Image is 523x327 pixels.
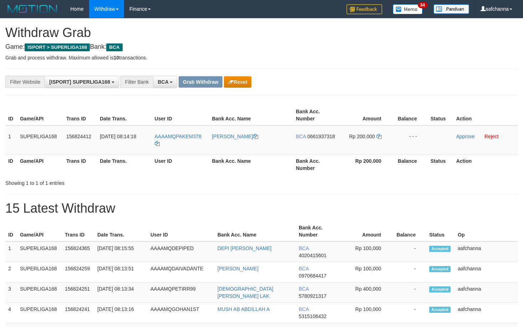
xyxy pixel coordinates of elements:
td: AAAAMQDAIVADANTE [148,262,215,282]
span: [ISPORT] SUPERLIGA168 [49,79,110,85]
button: Reset [224,76,251,88]
th: Bank Acc. Number [293,154,338,175]
td: [DATE] 08:13:16 [94,303,148,323]
th: Amount [340,221,392,242]
td: 1 [5,125,17,155]
th: Balance [392,221,426,242]
th: Trans ID [62,221,94,242]
th: Bank Acc. Number [293,105,338,125]
img: panduan.png [434,4,469,14]
td: AAAAMQGOHAN1ST [148,303,215,323]
img: MOTION_logo.png [5,4,60,14]
a: AAAAMQPAKEM378 [155,134,201,146]
span: Rp 200.000 [349,134,375,139]
th: Date Trans. [97,154,152,175]
td: 2 [5,262,17,282]
a: [PERSON_NAME] [217,266,258,271]
td: Rp 400,000 [340,282,392,303]
td: SUPERLIGA168 [17,303,62,323]
span: Copy 5315106432 to clipboard [299,313,327,319]
th: Date Trans. [97,105,152,125]
td: 4 [5,303,17,323]
th: Balance [392,154,428,175]
div: Filter Bank [120,76,153,88]
td: 156824251 [62,282,94,303]
th: Game/API [17,105,63,125]
td: 156824259 [62,262,94,282]
strong: 10 [113,55,119,61]
th: Trans ID [63,154,97,175]
th: Status [428,105,453,125]
th: Bank Acc. Name [209,154,293,175]
td: - [392,282,426,303]
span: Accepted [429,286,451,292]
span: BCA [106,43,122,51]
h1: 15 Latest Withdraw [5,201,518,216]
th: ID [5,221,17,242]
button: [ISPORT] SUPERLIGA168 [45,76,119,88]
td: AAAAMQDEPIPED [148,242,215,262]
button: BCA [153,76,177,88]
span: 34 [418,2,427,8]
span: Accepted [429,246,451,252]
span: [DATE] 08:14:18 [100,134,136,139]
span: Copy 0970684417 to clipboard [299,273,327,279]
td: 156824365 [62,242,94,262]
span: BCA [299,286,309,292]
span: BCA [299,306,309,312]
td: AAAAMQPETIRR99 [148,282,215,303]
td: aafchanna [455,303,518,323]
th: Bank Acc. Number [296,221,340,242]
th: Balance [392,105,428,125]
th: ID [5,154,17,175]
td: aafchanna [455,282,518,303]
th: Game/API [17,221,62,242]
span: Copy 0661937318 to clipboard [307,134,335,139]
a: Reject [484,134,499,139]
td: SUPERLIGA168 [17,262,62,282]
div: Filter Website [5,76,45,88]
th: User ID [148,221,215,242]
th: Bank Acc. Name [209,105,293,125]
span: Accepted [429,266,451,272]
a: DEPI [PERSON_NAME] [217,245,272,251]
th: ID [5,105,17,125]
td: 156824241 [62,303,94,323]
a: [DEMOGRAPHIC_DATA][PERSON_NAME] LAK [217,286,273,299]
td: SUPERLIGA168 [17,242,62,262]
span: ISPORT > SUPERLIGA168 [25,43,90,51]
th: Status [428,154,453,175]
td: - [392,262,426,282]
td: Rp 100,000 [340,303,392,323]
th: Rp 200.000 [338,154,392,175]
a: [PERSON_NAME] [212,134,258,139]
th: Amount [338,105,392,125]
a: MUSH AB ABDILLAH A [217,306,270,312]
td: Rp 100,000 [340,242,392,262]
span: BCA [296,134,306,139]
span: 156824412 [66,134,91,139]
td: [DATE] 08:15:55 [94,242,148,262]
img: Button%20Memo.svg [393,4,423,14]
a: Approve [456,134,475,139]
td: SUPERLIGA168 [17,282,62,303]
td: 3 [5,282,17,303]
th: User ID [152,105,209,125]
td: [DATE] 08:13:51 [94,262,148,282]
td: aafchanna [455,242,518,262]
td: - [392,303,426,323]
th: Date Trans. [94,221,148,242]
th: User ID [152,154,209,175]
span: Copy 4020415601 to clipboard [299,253,327,258]
a: Copy 200000 to clipboard [376,134,381,139]
span: BCA [299,245,309,251]
th: Status [426,221,455,242]
th: Action [453,105,518,125]
th: Op [455,221,518,242]
th: Game/API [17,154,63,175]
h1: Withdraw Grab [5,26,518,40]
th: Action [453,154,518,175]
td: - [392,242,426,262]
h4: Game: Bank: [5,43,518,51]
div: Showing 1 to 1 of 1 entries [5,177,212,187]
